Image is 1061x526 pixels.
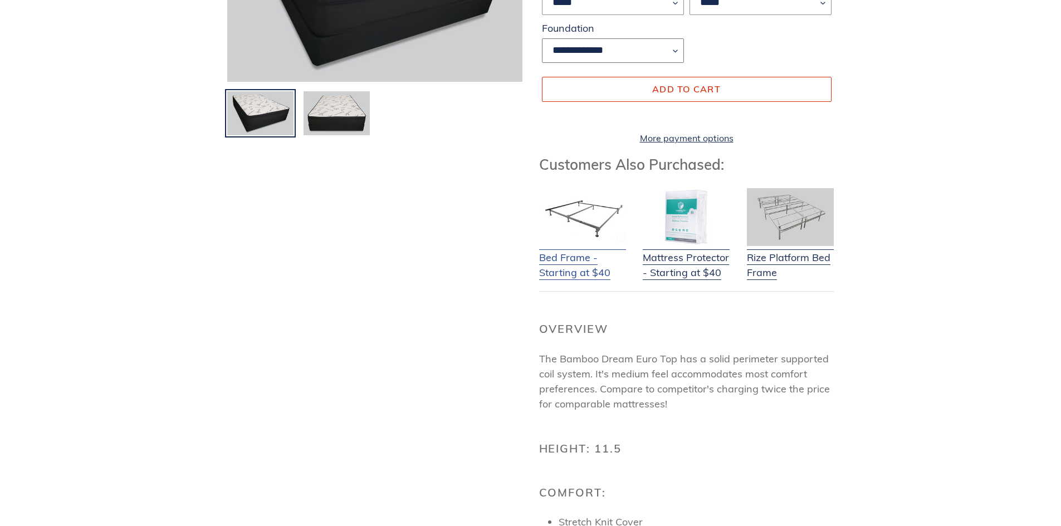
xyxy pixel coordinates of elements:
[539,156,834,173] h3: Customers Also Purchased:
[747,236,834,280] a: Rize Platform Bed Frame
[539,322,834,336] h2: Overview
[643,236,730,280] a: Mattress Protector - Starting at $40
[542,77,832,101] button: Add to cart
[643,188,730,246] img: Mattress Protector
[747,188,834,246] img: Adjustable Base
[652,83,721,95] span: Add to cart
[542,21,684,36] label: Foundation
[226,90,295,137] img: Load image into Gallery viewer, Bamboo Dream Euro Top Mattress
[539,188,626,246] img: Bed Frame
[539,236,626,280] a: Bed Frame - Starting at $40
[539,352,830,410] span: The Bamboo Dream Euro Top has a solid perimeter supported coil system. It's medium feel accommoda...
[539,442,834,455] h2: Height: 11.5
[302,90,371,137] img: Load image into Gallery viewer, Bamboo Dream Euro Top Mattress
[542,131,832,145] a: More payment options
[539,486,834,499] h2: Comfort:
